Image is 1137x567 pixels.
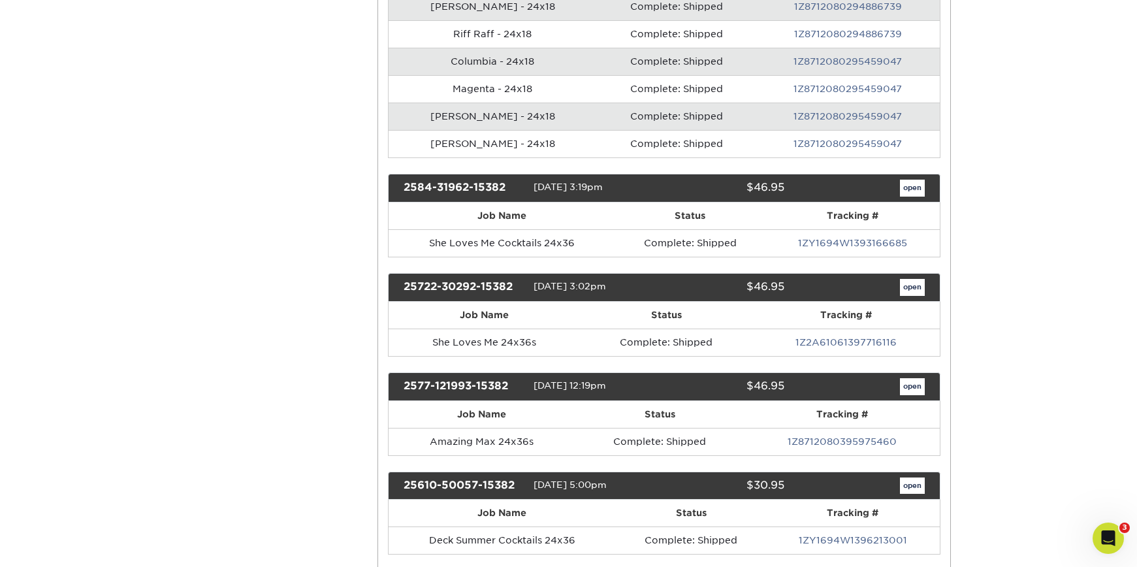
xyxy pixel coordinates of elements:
[389,75,596,103] td: Magenta - 24x18
[534,281,606,291] span: [DATE] 3:02pm
[793,84,902,94] a: 1Z8712080295459047
[615,229,765,257] td: Complete: Shipped
[534,182,603,192] span: [DATE] 3:19pm
[798,238,907,248] a: 1ZY1694W1393166685
[389,229,615,257] td: She Loves Me Cocktails 24x36
[788,436,897,447] a: 1Z8712080395975460
[1119,523,1130,533] span: 3
[795,337,897,348] a: 1Z2A61061397716116
[394,478,534,494] div: 25610-50057-15382
[596,130,756,157] td: Complete: Shipped
[534,479,607,490] span: [DATE] 5:00pm
[654,180,794,197] div: $46.95
[616,526,767,554] td: Complete: Shipped
[799,535,907,545] a: 1ZY1694W1396213001
[389,202,615,229] th: Job Name
[766,500,939,526] th: Tracking #
[1093,523,1124,554] iframe: Intercom live chat
[389,103,596,130] td: [PERSON_NAME] - 24x18
[389,428,575,455] td: Amazing Max 24x36s
[793,56,902,67] a: 1Z8712080295459047
[389,401,575,428] th: Job Name
[394,180,534,197] div: 2584-31962-15382
[900,279,925,296] a: open
[654,378,794,395] div: $46.95
[616,500,767,526] th: Status
[596,48,756,75] td: Complete: Shipped
[389,20,596,48] td: Riff Raff - 24x18
[389,130,596,157] td: [PERSON_NAME] - 24x18
[534,380,606,391] span: [DATE] 12:19pm
[596,103,756,130] td: Complete: Shipped
[389,48,596,75] td: Columbia - 24x18
[575,428,745,455] td: Complete: Shipped
[389,329,580,356] td: She Loves Me 24x36s
[580,329,753,356] td: Complete: Shipped
[596,20,756,48] td: Complete: Shipped
[900,180,925,197] a: open
[745,401,940,428] th: Tracking #
[575,401,745,428] th: Status
[654,478,794,494] div: $30.95
[765,202,939,229] th: Tracking #
[615,202,765,229] th: Status
[793,111,902,121] a: 1Z8712080295459047
[394,279,534,296] div: 25722-30292-15382
[394,378,534,395] div: 2577-121993-15382
[389,302,580,329] th: Job Name
[654,279,794,296] div: $46.95
[596,75,756,103] td: Complete: Shipped
[794,29,902,39] a: 1Z8712080294886739
[794,1,902,12] a: 1Z8712080294886739
[793,138,902,149] a: 1Z8712080295459047
[389,526,616,554] td: Deck Summer Cocktails 24x36
[752,302,939,329] th: Tracking #
[900,478,925,494] a: open
[900,378,925,395] a: open
[580,302,753,329] th: Status
[389,500,616,526] th: Job Name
